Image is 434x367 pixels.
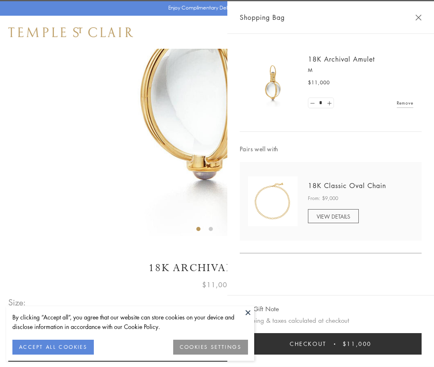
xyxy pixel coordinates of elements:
[240,304,279,314] button: Add Gift Note
[317,212,350,220] span: VIEW DETAILS
[8,27,133,37] img: Temple St. Clair
[308,194,338,203] span: From: $9,000
[248,176,298,226] img: N88865-OV18
[240,315,422,326] p: Shipping & taxes calculated at checkout
[12,340,94,355] button: ACCEPT ALL COOKIES
[240,12,285,23] span: Shopping Bag
[325,98,333,108] a: Set quantity to 2
[173,340,248,355] button: COOKIES SETTINGS
[248,58,298,107] img: 18K Archival Amulet
[8,296,26,309] span: Size:
[308,66,413,74] p: M
[308,209,359,223] a: VIEW DETAILS
[290,339,327,348] span: Checkout
[202,279,232,290] span: $11,000
[308,79,330,87] span: $11,000
[308,55,375,64] a: 18K Archival Amulet
[168,4,262,12] p: Enjoy Complimentary Delivery & Returns
[308,181,386,190] a: 18K Classic Oval Chain
[397,98,413,107] a: Remove
[12,312,248,331] div: By clicking “Accept all”, you agree that our website can store cookies on your device and disclos...
[415,14,422,21] button: Close Shopping Bag
[308,98,317,108] a: Set quantity to 0
[343,339,372,348] span: $11,000
[8,261,426,275] h1: 18K Archival Amulet
[240,333,422,355] button: Checkout $11,000
[240,144,422,154] span: Pairs well with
